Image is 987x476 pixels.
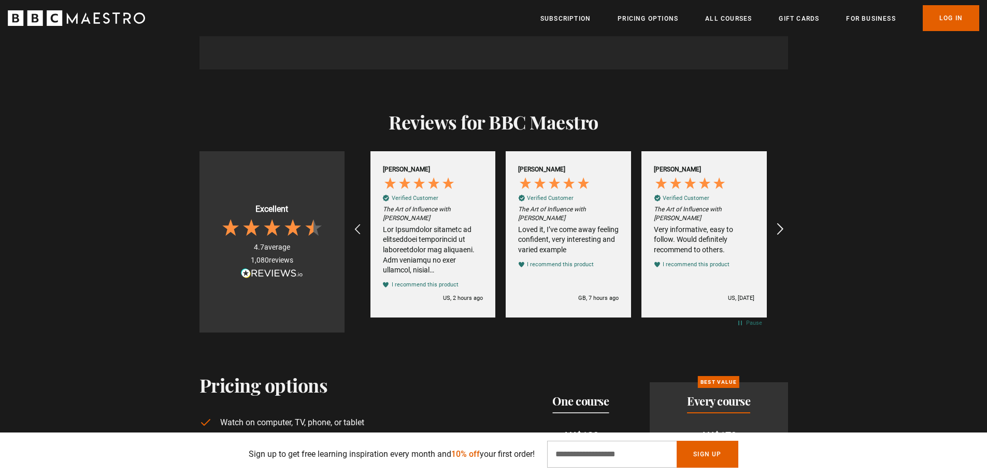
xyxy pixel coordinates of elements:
div: Pause carousel [737,318,762,327]
div: 5 Stars [383,176,458,193]
div: Review by Rima D, 5 out of 5 stars [772,151,908,317]
div: I recommend this product [392,281,459,289]
div: REVIEWS.io Carousel Scroll Right [765,215,793,243]
div: Verified Customer [392,194,438,202]
div: Verified Customer [527,194,574,202]
li: Watch on computer, TV, phone, or tablet [199,416,382,429]
div: GB, 7 hours ago [578,294,619,302]
span: 1,080 [251,256,269,264]
div: Review by Donna G, 5 out of 5 stars [636,151,772,317]
a: Pricing Options [618,13,678,24]
div: Customer reviews carousel with auto-scroll controls [345,141,793,317]
div: [PERSON_NAME] [654,165,701,174]
h2: Pricing options [199,374,382,396]
a: Read more reviews on REVIEWS.io [241,268,303,281]
div: Pause [746,319,762,327]
a: Subscription [540,13,591,24]
span: 10% off [451,449,480,459]
div: Excellent [255,204,288,215]
em: The Art of Influence with [PERSON_NAME] [654,205,754,223]
span: 4.7 [254,243,264,251]
svg: BBC Maestro [8,10,145,26]
div: Verified Customer [663,194,709,202]
div: Lor Ipsumdolor sitametc ad elitseddoei temporincid ut laboreetdolor mag aliquaeni. Adm veniamqu n... [383,225,483,276]
a: All Courses [705,13,752,24]
div: I recommend this product [663,261,729,268]
p: Best value [698,376,739,387]
div: Review by Marci C, 5 out of 5 stars [365,151,501,317]
div: 4.7 Stars [220,218,324,238]
div: US, 2 hours ago [443,294,483,302]
h2: Every course [687,395,750,407]
em: The Art of Influence with [PERSON_NAME] [518,205,619,223]
div: Review by Lisa W, 5 out of 5 stars [500,151,636,317]
button: Sign Up [677,441,738,468]
nav: Primary [540,5,979,31]
p: Sign up to get free learning inspiration every month and your first order! [249,448,535,460]
div: 5 Stars [654,176,729,193]
h2: Reviews for BBC Maestro [199,111,788,133]
p: AU$179 [658,428,780,443]
div: [PERSON_NAME] [383,165,430,174]
div: [PERSON_NAME] [518,165,565,174]
p: AU$139 [520,428,641,443]
em: The Art of Influence with [PERSON_NAME] [383,205,483,223]
a: Log In [923,5,979,31]
div: average [254,242,290,253]
div: Very informative, easy to follow. Would definitely recommend to others. [654,225,754,255]
div: reviews [251,255,293,266]
div: US, [DATE] [728,294,754,302]
div: Customer reviews [365,141,773,317]
a: For business [846,13,895,24]
div: 5 Stars [518,176,593,193]
h2: One course [552,395,609,407]
div: REVIEWS.io Carousel Scroll Left [346,217,371,242]
div: Loved it, I’ve come away feeling confident, very interesting and varied example [518,225,619,255]
div: I recommend this product [527,261,594,268]
a: Gift Cards [779,13,819,24]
